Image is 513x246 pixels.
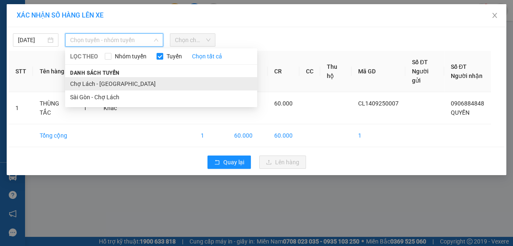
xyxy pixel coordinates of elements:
span: Danh sách tuyến [65,69,125,77]
button: Close [483,4,506,28]
span: 60.000 [274,100,293,107]
span: close [491,12,498,19]
span: Số ĐT [412,59,428,65]
span: Số ĐT [451,63,467,70]
th: Mã GD [351,51,405,92]
span: Chọn chuyến [175,34,210,46]
li: Chợ Lách - [GEOGRAPHIC_DATA] [65,77,257,90]
th: CR [268,51,299,92]
span: QUYỀN [451,109,470,116]
td: 60.000 [227,124,268,147]
li: Sài Gòn - Chợ Lách [65,90,257,104]
span: CL1409250007 [358,100,399,107]
input: 14/09/2025 [18,35,46,45]
td: 1 [194,124,227,147]
a: Chọn tất cả [192,52,222,61]
button: rollbackQuay lại [207,156,251,169]
span: Nhóm tuyến [111,52,150,61]
th: STT [9,51,33,92]
th: Thu hộ [320,51,351,92]
span: 0906884848 [451,100,484,107]
th: Tên hàng [33,51,77,92]
td: THÙNG TẮC [33,92,77,124]
span: Người nhận [451,73,483,79]
span: LỌC THEO [70,52,98,61]
td: Khác [97,92,124,124]
span: Tuyến [163,52,185,61]
span: rollback [214,159,220,166]
td: Tổng cộng [33,124,77,147]
span: Chọn tuyến - nhóm tuyến [70,34,158,46]
button: uploadLên hàng [259,156,306,169]
span: Quay lại [223,158,244,167]
td: 1 [9,92,33,124]
span: XÁC NHẬN SỐ HÀNG LÊN XE [17,11,104,19]
span: Người gửi [412,68,429,84]
td: 1 [351,124,405,147]
span: down [154,38,159,43]
span: 1 [83,105,87,111]
td: 60.000 [268,124,299,147]
th: CC [299,51,320,92]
